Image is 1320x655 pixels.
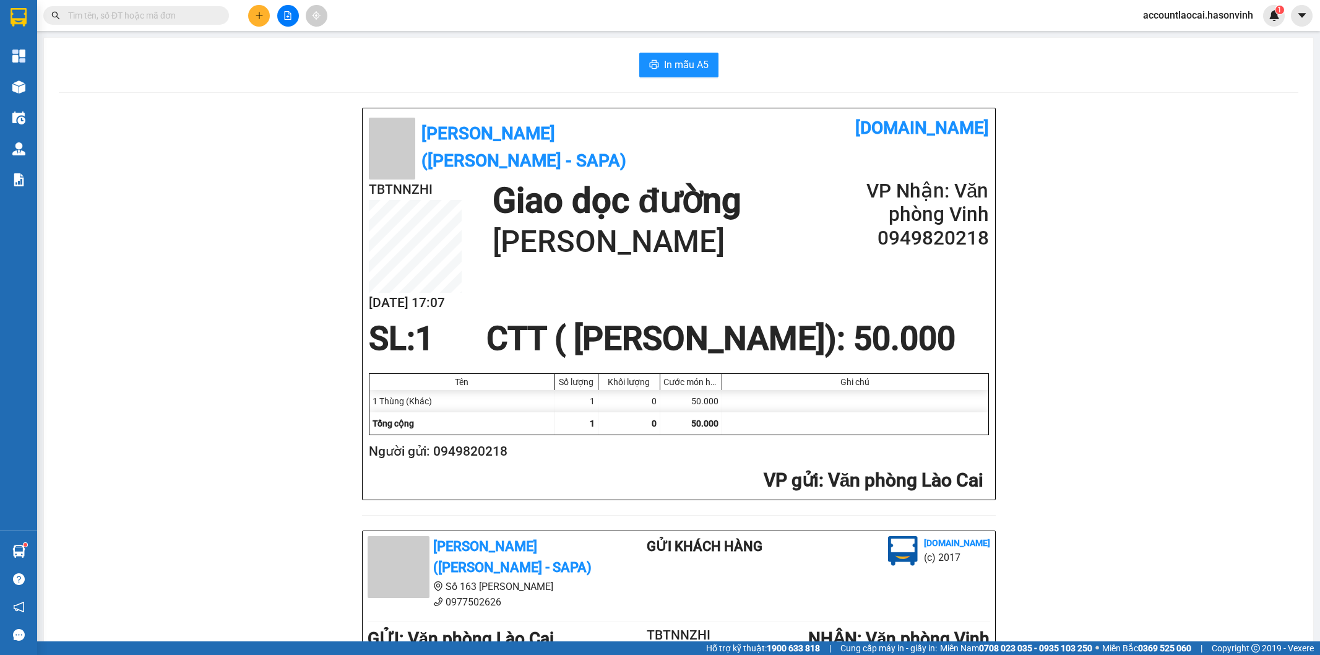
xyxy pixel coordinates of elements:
b: [PERSON_NAME] ([PERSON_NAME] - Sapa) [433,539,592,576]
div: Khối lượng [602,377,657,387]
div: 0 [598,390,660,412]
span: 1 [415,319,434,358]
li: 0977502626 [368,594,598,610]
span: caret-down [1296,10,1308,21]
b: GỬI : Văn phòng Lào Cai [368,628,554,649]
div: 1 [555,390,598,412]
div: CTT ( [PERSON_NAME]) : 50.000 [479,320,963,357]
div: Số lượng [558,377,595,387]
span: accountlaocai.hasonvinh [1133,7,1263,23]
h2: : Văn phòng Lào Cai [369,468,984,493]
sup: 1 [24,543,27,547]
span: phone [433,597,443,607]
span: 0 [652,419,657,428]
span: aim [312,11,321,20]
h2: TBTNNZHI [369,180,462,200]
button: printerIn mẫu A5 [639,53,718,77]
div: Ghi chú [725,377,985,387]
span: environment [433,581,443,591]
div: 1 Thùng (Khác) [369,390,555,412]
span: printer [649,59,659,71]
b: [PERSON_NAME] ([PERSON_NAME] - Sapa) [421,123,626,171]
span: 50.000 [691,419,718,428]
h1: Giao dọc đường [493,180,741,222]
b: Gửi khách hàng [647,539,762,554]
img: solution-icon [12,173,25,186]
h2: TBTNNZHI [627,625,731,646]
b: [DOMAIN_NAME] [855,118,989,138]
span: question-circle [13,573,25,585]
span: Hỗ trợ kỹ thuật: [706,641,820,655]
input: Tìm tên, số ĐT hoặc mã đơn [68,9,214,22]
img: logo-vxr [11,8,27,27]
span: Cung cấp máy in - giấy in: [840,641,937,655]
span: copyright [1251,644,1260,653]
b: NHẬN : Văn phòng Vinh [808,628,990,649]
img: warehouse-icon [12,111,25,124]
h2: [DATE] 17:07 [369,293,462,313]
span: Miền Bắc [1102,641,1191,655]
span: Tổng cộng [373,419,414,428]
div: Tên [373,377,551,387]
img: warehouse-icon [12,545,25,558]
span: file-add [283,11,292,20]
span: | [1201,641,1202,655]
img: icon-new-feature [1269,10,1280,21]
button: caret-down [1291,5,1313,27]
span: SL: [369,319,415,358]
button: plus [248,5,270,27]
img: dashboard-icon [12,50,25,63]
h1: [PERSON_NAME] [493,222,741,262]
strong: 0369 525 060 [1138,643,1191,653]
span: plus [255,11,264,20]
strong: 0708 023 035 - 0935 103 250 [979,643,1092,653]
div: 50.000 [660,390,722,412]
span: Miền Nam [940,641,1092,655]
img: warehouse-icon [12,80,25,93]
button: file-add [277,5,299,27]
sup: 1 [1275,6,1284,14]
span: message [13,629,25,641]
button: aim [306,5,327,27]
strong: 1900 633 818 [767,643,820,653]
div: Cước món hàng [663,377,718,387]
h2: 0949820218 [840,227,988,250]
span: In mẫu A5 [664,57,709,72]
img: warehouse-icon [12,142,25,155]
span: search [51,11,60,20]
span: | [829,641,831,655]
span: VP gửi [764,469,819,491]
span: notification [13,601,25,613]
span: 1 [590,419,595,428]
h2: VP Nhận: Văn phòng Vinh [840,180,988,227]
img: logo.jpg [888,536,918,566]
li: (c) 2017 [924,550,990,565]
span: ⚪️ [1095,646,1099,651]
b: [DOMAIN_NAME] [924,538,990,548]
li: Số 163 [PERSON_NAME] [368,579,598,594]
h2: Người gửi: 0949820218 [369,441,984,462]
span: 1 [1277,6,1282,14]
